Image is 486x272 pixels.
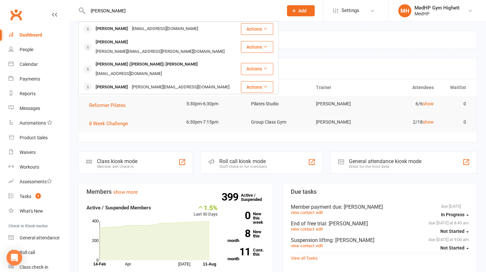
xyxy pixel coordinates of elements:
[316,243,323,248] a: edit
[20,91,36,96] div: Reports
[326,220,368,227] span: : [PERSON_NAME]
[8,245,69,260] a: Roll call
[415,11,460,17] div: MedHP
[291,220,469,227] div: End of free trial
[7,250,22,265] div: Open Intercom Messenger
[20,32,42,38] div: Dashboard
[8,28,69,42] a: Dashboard
[316,210,323,215] a: edit
[227,229,250,238] strong: 8
[415,5,460,11] div: MedHP Gym Highett
[20,76,40,82] div: Payments
[349,164,421,169] div: Great for the front desk
[440,242,469,254] button: Not Started
[20,179,52,184] div: Assessments
[20,150,36,155] div: Waivers
[310,79,375,96] th: Trainer
[20,62,38,67] div: Calendar
[423,101,434,106] a: show
[20,120,46,126] div: Automations
[291,243,314,248] a: view contact
[86,6,278,15] input: Search...
[8,72,69,86] a: Payments
[349,158,421,164] div: General attendance kiosk mode
[8,7,24,23] a: Clubworx
[227,248,265,261] a: 11Canx. this month
[89,121,128,127] span: 8 Week Challenge
[241,41,273,53] button: Actions
[8,160,69,174] a: Workouts
[20,208,43,214] div: What's New
[441,212,464,217] span: In Progress
[180,114,245,130] td: 6:30pm-7:15pm
[86,205,151,211] strong: Active / Suspended Members
[194,204,218,211] div: 1.5%
[440,114,472,130] td: 0
[398,4,411,17] div: MH
[8,231,69,245] a: General attendance kiosk mode
[441,209,469,220] button: In Progress
[94,60,200,69] div: [PERSON_NAME] ([PERSON_NAME]) [PERSON_NAME]
[8,42,69,57] a: People
[219,164,267,169] div: Staff check-in for members
[97,164,137,169] div: Member self check-in
[440,96,472,112] td: 0
[298,8,306,13] span: Add
[8,116,69,130] a: Automations
[375,79,440,96] th: Attendees
[8,174,69,189] a: Assessments
[20,47,33,52] div: People
[287,5,315,16] button: Add
[36,193,41,199] span: 3
[94,47,227,56] div: [PERSON_NAME][EMAIL_ADDRESS][PERSON_NAME][DOMAIN_NAME]
[291,204,469,210] div: Member payment due
[241,81,273,93] button: Actions
[8,130,69,145] a: Product Sales
[130,24,200,34] div: [EMAIL_ADDRESS][DOMAIN_NAME]
[291,189,469,195] h3: Due tasks
[375,96,440,112] td: 6/6
[219,158,267,164] div: Roll call kiosk mode
[8,101,69,116] a: Messages
[20,164,39,170] div: Workouts
[291,237,469,243] div: Suspension lifting
[8,57,69,72] a: Calendar
[130,83,231,92] div: [PERSON_NAME][EMAIL_ADDRESS][DOMAIN_NAME]
[113,189,138,195] a: show more
[440,229,464,234] span: Not Started
[20,135,48,140] div: Product Sales
[333,237,374,243] span: : [PERSON_NAME]
[241,63,273,75] button: Actions
[8,189,69,204] a: Tasks 3
[89,102,126,108] span: Reformer Pilates
[94,83,130,92] div: [PERSON_NAME]
[423,119,434,125] a: show
[316,227,323,232] a: edit
[241,23,273,35] button: Actions
[8,86,69,101] a: Reports
[20,250,35,255] div: Roll call
[94,24,130,34] div: [PERSON_NAME]
[180,96,245,112] td: 5:30pm-6:30pm
[194,204,218,218] div: Last 30 Days
[89,120,133,128] button: 8 Week Challenge
[310,96,375,112] td: [PERSON_NAME]
[94,69,164,79] div: [EMAIL_ADDRESS][DOMAIN_NAME]
[291,256,318,261] a: View all Tasks
[227,230,265,243] a: 8New this month
[241,188,270,206] a: 399Active / Suspended
[227,211,250,220] strong: 0
[440,245,464,250] span: Not Started
[245,114,310,130] td: Group Class Gym
[89,101,130,109] button: Reformer Pilates
[245,96,310,112] td: Pilates Studio
[291,227,314,232] a: view contact
[86,189,265,195] h3: Members
[8,145,69,160] a: Waivers
[375,114,440,130] td: 2/18
[8,204,69,219] a: What's New
[310,114,375,130] td: [PERSON_NAME]
[440,225,469,237] button: Not Started
[341,3,359,18] span: Settings
[341,204,383,210] span: : [PERSON_NAME]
